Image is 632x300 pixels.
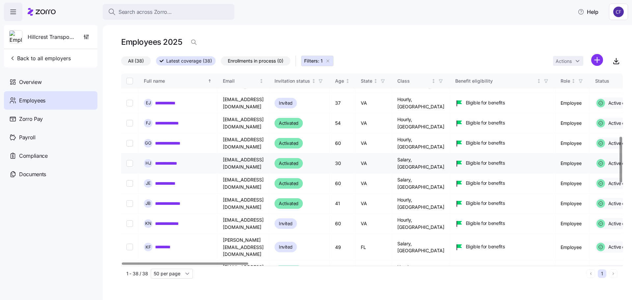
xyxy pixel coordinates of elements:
input: Select record 18 [126,180,133,187]
td: [EMAIL_ADDRESS][DOMAIN_NAME] [218,113,269,133]
span: Employees [19,96,45,105]
div: Class [397,77,430,85]
button: Previous page [587,269,595,278]
td: Hourly, [GEOGRAPHIC_DATA] [392,93,450,113]
span: Eligible for benefits [466,220,505,227]
th: Invitation statusNot sorted [269,73,330,89]
button: Actions [553,56,583,66]
span: Hillcrest Transportation Inc. [28,33,75,41]
td: VA [355,261,392,281]
button: Filters: 1 [301,56,333,66]
div: Not sorted [431,79,436,83]
span: Documents [19,170,46,178]
td: FL [355,234,392,261]
span: Zorro Pay [19,115,43,123]
span: K N [145,221,151,226]
span: Filters: 1 [304,58,323,64]
span: Search across Zorro... [118,8,172,16]
td: 60 [330,133,355,153]
span: Eligible for benefits [466,200,505,206]
th: Benefit eligibilityNot sorted [450,73,555,89]
span: H J [145,161,151,165]
a: Overview [4,73,97,91]
button: 1 [598,269,606,278]
td: Employee [555,153,590,174]
div: Benefit eligibility [455,77,536,85]
span: Activated [279,159,299,167]
td: VA [355,93,392,113]
td: [EMAIL_ADDRESS][DOMAIN_NAME] [218,93,269,113]
span: Eligible for benefits [466,160,505,166]
td: [EMAIL_ADDRESS][DOMAIN_NAME] [218,153,269,174]
td: Hourly, [GEOGRAPHIC_DATA] [392,194,450,214]
span: Eligible for benefits [466,99,505,106]
td: Employee [555,234,590,261]
td: Salary, [GEOGRAPHIC_DATA] [392,153,450,174]
a: Documents [4,165,97,183]
td: 60 [330,214,355,234]
td: 41 [330,261,355,281]
div: Not sorted [571,79,576,83]
span: Enrollments in process (0) [228,57,283,65]
span: Eligible for benefits [466,120,505,126]
span: 1 - 38 / 38 [126,270,148,277]
span: Back to all employers [9,54,71,62]
td: 60 [330,174,355,194]
svg: add icon [591,54,603,66]
td: [EMAIL_ADDRESS][DOMAIN_NAME] [218,194,269,214]
a: Employees [4,91,97,110]
img: 7d4a9558da78dc7654dde66b79f71a2e [613,7,624,17]
span: Eligible for benefits [466,180,505,186]
div: Invitation status [275,77,310,85]
th: ClassNot sorted [392,73,450,89]
td: Hourly, [GEOGRAPHIC_DATA] [392,214,450,234]
td: Employee [555,133,590,153]
td: VA [355,153,392,174]
td: [EMAIL_ADDRESS][DOMAIN_NAME] [218,214,269,234]
span: Activated [279,179,299,187]
td: [EMAIL_ADDRESS][DOMAIN_NAME] [218,261,269,281]
div: Not sorted [311,79,316,83]
span: F J [146,121,150,125]
div: Email [223,77,258,85]
td: VA [355,113,392,133]
input: Select record 16 [126,140,133,147]
input: Select record 19 [126,200,133,207]
input: Select record 15 [126,120,133,126]
div: Not sorted [537,79,541,83]
td: Employee [555,93,590,113]
th: AgeNot sorted [330,73,355,89]
span: Help [578,8,598,16]
span: Payroll [19,133,36,142]
span: Activated [279,139,299,147]
span: K F [145,245,151,249]
div: Full name [144,77,206,85]
td: 41 [330,194,355,214]
span: Latest coverage (38) [166,57,212,65]
div: Sorted ascending [207,79,212,83]
td: Salary, [GEOGRAPHIC_DATA] [392,234,450,261]
th: EmailNot sorted [218,73,269,89]
td: Employee [555,261,590,281]
td: [EMAIL_ADDRESS][DOMAIN_NAME] [218,133,269,153]
div: Role [561,77,570,85]
span: Invited [279,99,293,107]
div: Status [595,77,630,85]
td: Salary, [GEOGRAPHIC_DATA] [392,174,450,194]
img: Employer logo [10,31,22,44]
span: Invited [279,220,293,228]
div: State [361,77,372,85]
span: J B [145,201,151,205]
span: G O [145,141,151,145]
span: E J [146,101,151,105]
button: Help [572,5,604,18]
span: Activated [279,200,299,207]
td: Hourly, [GEOGRAPHIC_DATA] [392,133,450,153]
td: [EMAIL_ADDRESS][DOMAIN_NAME] [218,174,269,194]
span: All (38) [128,57,144,65]
td: Hourly, [GEOGRAPHIC_DATA] [392,261,450,281]
td: 54 [330,113,355,133]
span: Actions [556,59,572,64]
td: Employee [555,174,590,194]
div: Age [335,77,344,85]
